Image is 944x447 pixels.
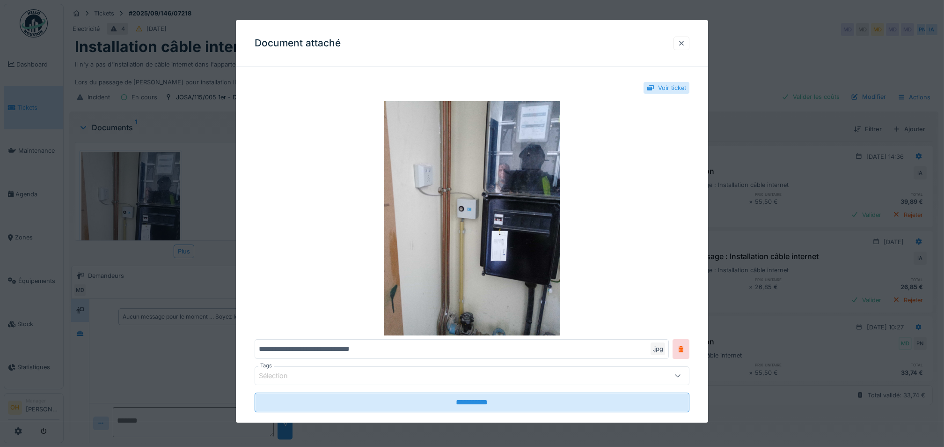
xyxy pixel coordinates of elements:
div: Sélection [259,371,301,381]
h3: Document attaché [255,37,341,49]
label: Tags [258,362,274,370]
img: bee39d8e-fa60-4ab6-bc90-67106b5f0e33-17582708421585108081042395674830.jpg [255,101,689,335]
div: .jpg [651,343,665,355]
div: Voir ticket [658,83,686,92]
